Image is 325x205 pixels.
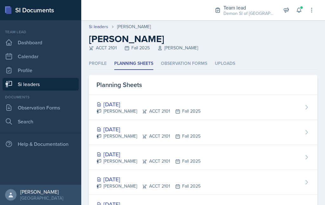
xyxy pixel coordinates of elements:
a: [DATE] [PERSON_NAME]ACCT 2101Fall 2025 [89,170,317,195]
a: Dashboard [3,36,79,49]
div: [GEOGRAPHIC_DATA] [20,195,63,201]
div: [DATE] [96,125,201,134]
div: [PERSON_NAME] ACCT 2101 Fall 2025 [96,133,201,140]
div: Planning Sheets [89,75,317,95]
a: Search [3,115,79,128]
div: [DATE] [96,100,201,109]
li: Observation Forms [161,58,207,70]
div: [PERSON_NAME] [20,189,63,195]
li: Uploads [215,58,235,70]
a: Calendar [3,50,79,63]
a: Si leaders [3,78,79,90]
div: [DATE] [96,150,201,158]
a: [DATE] [PERSON_NAME]ACCT 2101Fall 2025 [89,95,317,120]
li: Planning Sheets [114,58,153,70]
div: [PERSON_NAME] ACCT 2101 Fall 2025 [96,158,201,165]
a: Si leaders [89,23,108,30]
li: Profile [89,58,107,70]
div: ACCT 2101 Fall 2025 [PERSON_NAME] [89,45,317,51]
div: [PERSON_NAME] ACCT 2101 Fall 2025 [96,108,201,115]
a: [DATE] [PERSON_NAME]ACCT 2101Fall 2025 [89,145,317,170]
div: [PERSON_NAME] ACCT 2101 Fall 2025 [96,183,201,189]
div: Documents [3,94,79,100]
div: [DATE] [96,175,201,183]
div: Team lead [3,29,79,35]
div: [PERSON_NAME] [117,23,151,30]
a: Profile [3,64,79,77]
div: Team lead [223,4,274,11]
a: [DATE] [PERSON_NAME]ACCT 2101Fall 2025 [89,120,317,145]
h2: [PERSON_NAME] [89,33,317,45]
div: Demon SI of [GEOGRAPHIC_DATA] / Fall 2025 [223,10,274,17]
div: Help & Documentation [3,138,79,150]
a: Observation Forms [3,101,79,114]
